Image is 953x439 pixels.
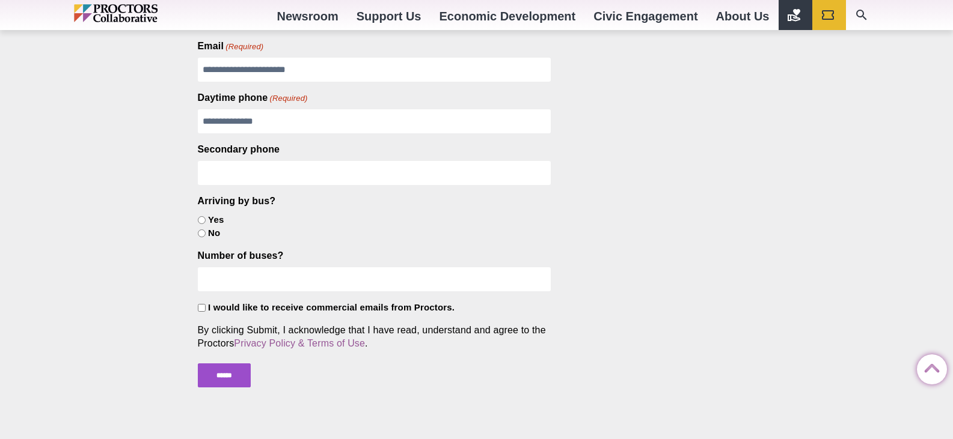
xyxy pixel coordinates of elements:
label: I would like to receive commercial emails from Proctors. [208,301,455,314]
img: Proctors logo [74,4,209,22]
label: Daytime phone [198,91,308,104]
label: Number of buses? [198,249,284,262]
span: (Required) [269,93,308,104]
label: Yes [208,214,224,226]
span: (Required) [225,41,264,52]
a: Back to Top [917,355,941,379]
label: No [208,227,220,240]
a: Privacy Policy & Terms of Use [234,338,365,348]
legend: Arriving by bus? [198,195,276,208]
label: Email [198,40,264,53]
div: By clicking Submit, I acknowledge that I have read, understand and agree to the Proctors . [198,324,551,350]
label: Secondary phone [198,143,280,156]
